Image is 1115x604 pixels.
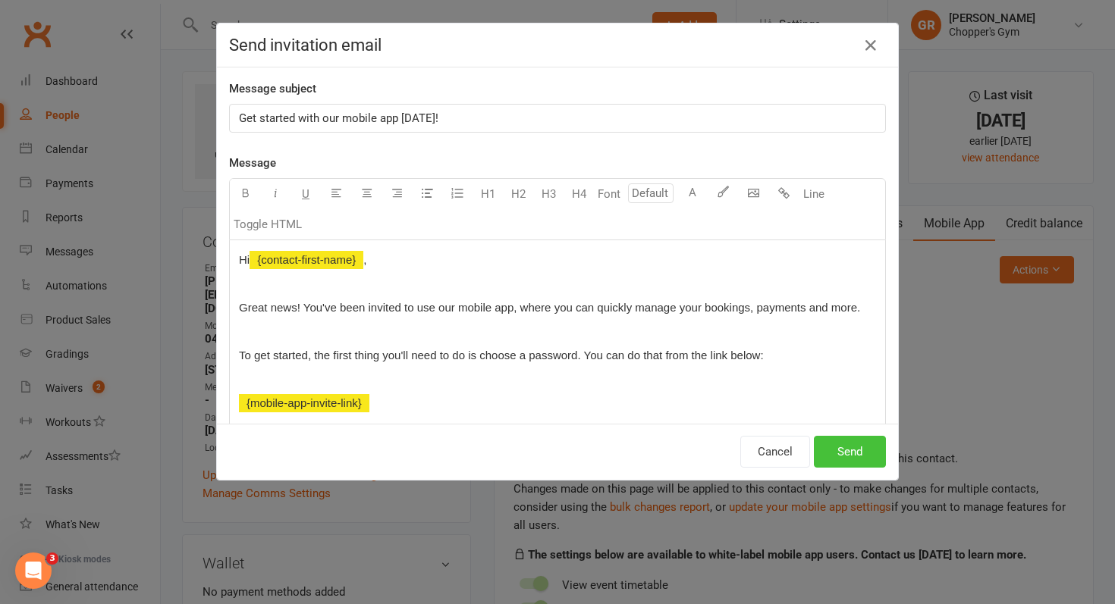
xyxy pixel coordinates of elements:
span: Great news! You've been invited to use our mobile app, where you can quickly manage your bookings... [239,301,860,314]
span: , [363,253,366,266]
button: A [677,179,708,209]
button: Cancel [740,436,810,468]
input: Default [628,183,674,203]
button: Send [814,436,886,468]
label: Message [229,154,276,172]
button: H1 [473,179,503,209]
button: U [291,179,321,209]
span: To get started, the first thing you'll need to do is choose a password. You can do that from the ... [239,349,764,361]
span: Get started with our mobile app [DATE]! [239,111,438,125]
button: H4 [564,179,594,209]
span: 3 [46,552,58,565]
iframe: Intercom live chat [15,552,52,589]
span: U [302,187,309,201]
button: H3 [533,179,564,209]
button: Close [859,33,883,58]
span: Hi [239,253,250,266]
button: Font [594,179,624,209]
h4: Send invitation email [229,36,886,55]
button: Toggle HTML [230,209,306,239]
button: H2 [503,179,533,209]
label: Message subject [229,80,316,98]
button: Line [799,179,829,209]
